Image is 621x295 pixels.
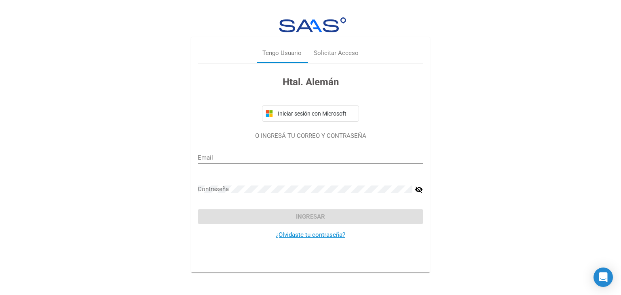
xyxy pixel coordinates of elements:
[415,185,423,194] mat-icon: visibility_off
[314,49,359,58] div: Solicitar Acceso
[198,75,423,89] h3: Htal. Alemán
[198,131,423,141] p: O INGRESÁ TU CORREO Y CONTRASEÑA
[594,268,613,287] div: Open Intercom Messenger
[276,231,345,238] a: ¿Olvidaste tu contraseña?
[198,209,423,224] button: Ingresar
[262,49,302,58] div: Tengo Usuario
[296,213,325,220] span: Ingresar
[262,105,359,122] button: Iniciar sesión con Microsoft
[276,110,355,117] span: Iniciar sesión con Microsoft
